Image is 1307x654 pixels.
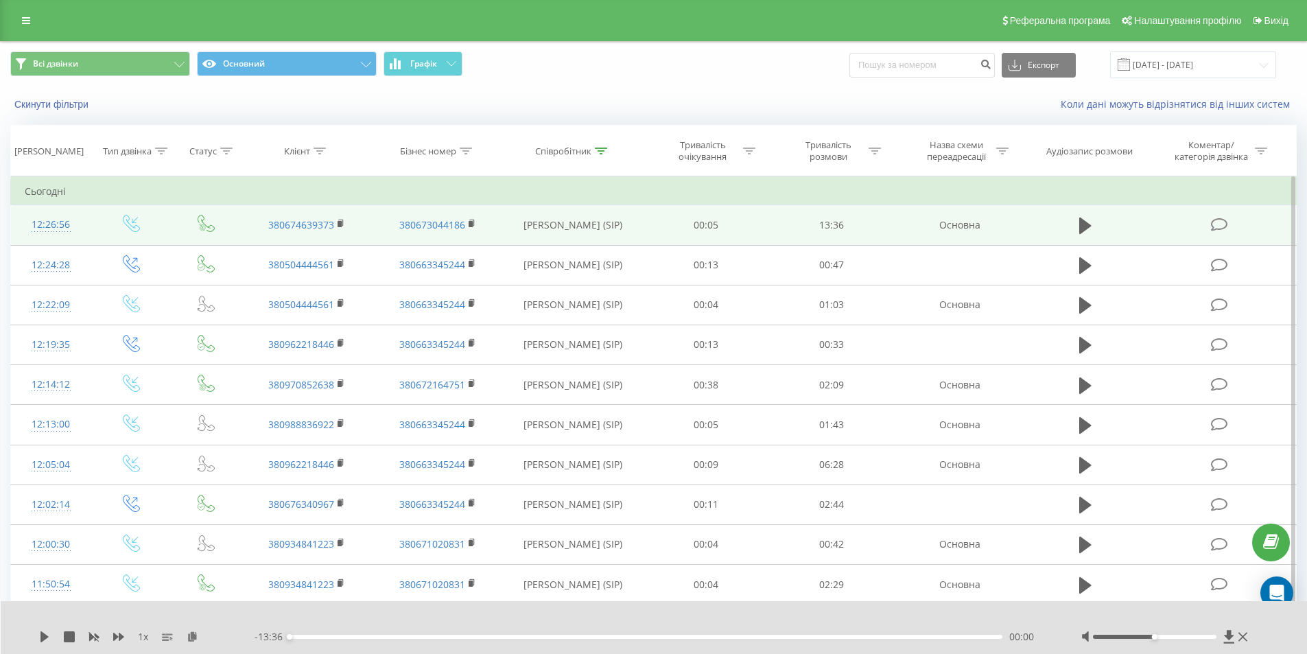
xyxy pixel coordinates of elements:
td: 00:04 [644,285,769,325]
div: Accessibility label [287,634,292,640]
td: Основна [894,205,1024,245]
div: Коментар/категорія дзвінка [1171,139,1251,163]
td: [PERSON_NAME] (SIP) [503,484,644,524]
a: 380671020831 [399,578,465,591]
div: 12:14:12 [25,371,78,398]
div: 12:05:04 [25,452,78,478]
div: Accessibility label [1152,634,1157,640]
div: 12:02:14 [25,491,78,518]
a: 380671020831 [399,537,465,550]
div: Тривалість розмови [792,139,865,163]
td: 01:43 [769,405,895,445]
td: [PERSON_NAME] (SIP) [503,524,644,564]
td: 00:38 [644,365,769,405]
a: 380673044186 [399,218,465,231]
div: 12:24:28 [25,252,78,279]
button: Скинути фільтри [10,98,95,110]
td: 00:05 [644,405,769,445]
td: [PERSON_NAME] (SIP) [503,365,644,405]
td: 00:47 [769,245,895,285]
td: 00:13 [644,325,769,364]
td: 00:33 [769,325,895,364]
span: Графік [410,59,437,69]
button: Всі дзвінки [10,51,190,76]
a: 380674639373 [268,218,334,231]
td: 01:03 [769,285,895,325]
td: [PERSON_NAME] (SIP) [503,205,644,245]
a: 380962218446 [268,338,334,351]
div: Бізнес номер [400,145,456,157]
span: Налаштування профілю [1134,15,1241,26]
a: 380962218446 [268,458,334,471]
a: 380934841223 [268,578,334,591]
td: 00:04 [644,565,769,605]
div: 12:26:56 [25,211,78,238]
td: Основна [894,445,1024,484]
a: 380504444561 [268,258,334,271]
a: 380672164751 [399,378,465,391]
a: 380663345244 [399,338,465,351]
button: Графік [384,51,462,76]
a: 380504444561 [268,298,334,311]
td: [PERSON_NAME] (SIP) [503,565,644,605]
div: 12:22:09 [25,292,78,318]
td: 00:11 [644,484,769,524]
span: 00:00 [1009,630,1034,644]
div: Open Intercom Messenger [1260,576,1293,609]
td: 02:44 [769,484,895,524]
td: 02:29 [769,565,895,605]
td: 00:05 [644,205,769,245]
a: 380663345244 [399,298,465,311]
td: [PERSON_NAME] (SIP) [503,325,644,364]
button: Основний [197,51,377,76]
td: Основна [894,524,1024,564]
td: Основна [894,405,1024,445]
td: 13:36 [769,205,895,245]
div: Співробітник [535,145,591,157]
div: 12:13:00 [25,411,78,438]
a: 380663345244 [399,418,465,431]
a: 380663345244 [399,458,465,471]
td: Основна [894,565,1024,605]
a: 380663345244 [399,498,465,511]
a: 380988836922 [268,418,334,431]
input: Пошук за номером [849,53,995,78]
span: - 13:36 [255,630,290,644]
span: Реферальна програма [1010,15,1111,26]
a: Коли дані можуть відрізнятися вiд інших систем [1061,97,1297,110]
td: Основна [894,285,1024,325]
td: Сьогодні [11,178,1297,205]
td: [PERSON_NAME] (SIP) [503,285,644,325]
div: 12:00:30 [25,531,78,558]
div: 11:50:54 [25,571,78,598]
div: Тривалість очікування [666,139,740,163]
td: Основна [894,365,1024,405]
div: Статус [189,145,217,157]
div: 12:19:35 [25,331,78,358]
td: [PERSON_NAME] (SIP) [503,445,644,484]
td: 02:09 [769,365,895,405]
td: 00:13 [644,245,769,285]
div: Аудіозапис розмови [1046,145,1133,157]
td: [PERSON_NAME] (SIP) [503,245,644,285]
a: 380970852638 [268,378,334,391]
div: Клієнт [284,145,310,157]
div: [PERSON_NAME] [14,145,84,157]
td: [PERSON_NAME] (SIP) [503,405,644,445]
div: Тип дзвінка [103,145,152,157]
a: 380934841223 [268,537,334,550]
a: 380676340967 [268,498,334,511]
td: 00:04 [644,524,769,564]
button: Експорт [1002,53,1076,78]
span: 1 x [138,630,148,644]
span: Всі дзвінки [33,58,78,69]
div: Назва схеми переадресації [919,139,993,163]
td: 00:09 [644,445,769,484]
td: 06:28 [769,445,895,484]
td: 00:42 [769,524,895,564]
a: 380663345244 [399,258,465,271]
span: Вихід [1264,15,1288,26]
